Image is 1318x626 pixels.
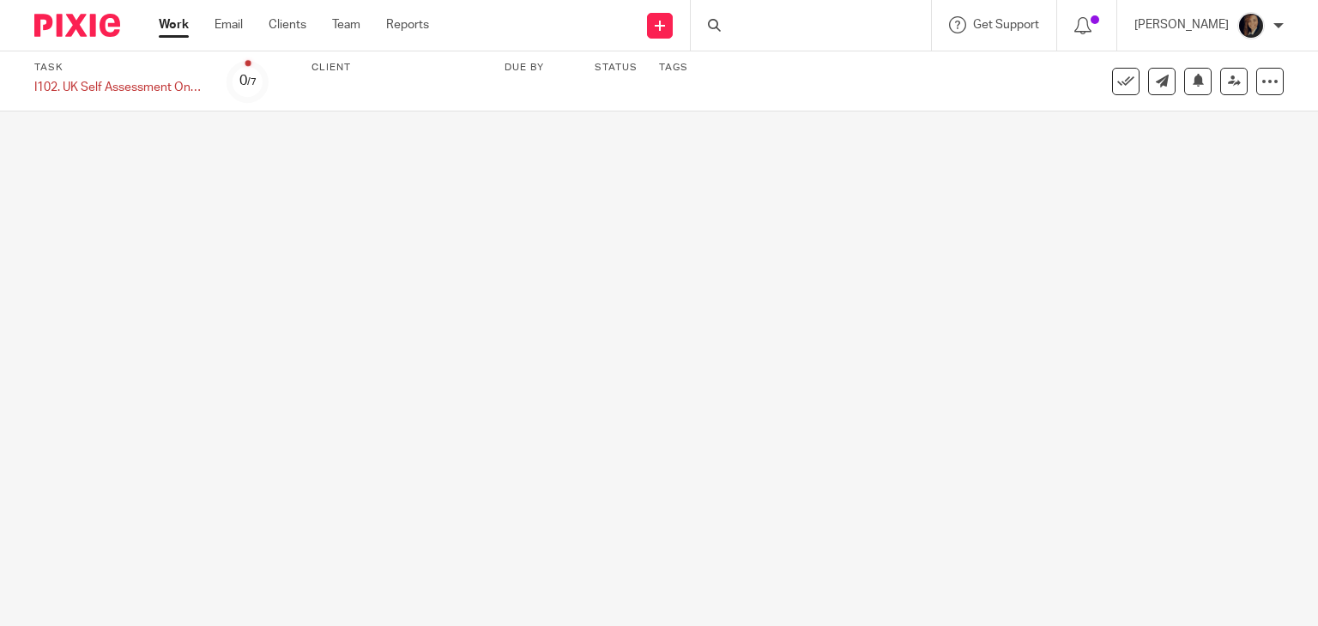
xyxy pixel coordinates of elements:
[386,16,429,33] a: Reports
[332,16,360,33] a: Team
[659,61,688,75] label: Tags
[1237,12,1265,39] img: Screenshot%202023-08-23%20174648.png
[311,61,483,75] label: Client
[239,71,257,91] div: 0
[269,16,306,33] a: Clients
[159,16,189,33] a: Work
[973,19,1039,31] span: Get Support
[215,16,243,33] a: Email
[34,14,120,37] img: Pixie
[1134,16,1229,33] p: [PERSON_NAME]
[505,61,573,75] label: Due by
[595,61,638,75] label: Status
[247,77,257,87] small: /7
[34,61,206,75] label: Task
[34,79,206,96] div: I102. UK Self Assessment Onboarding: Request Information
